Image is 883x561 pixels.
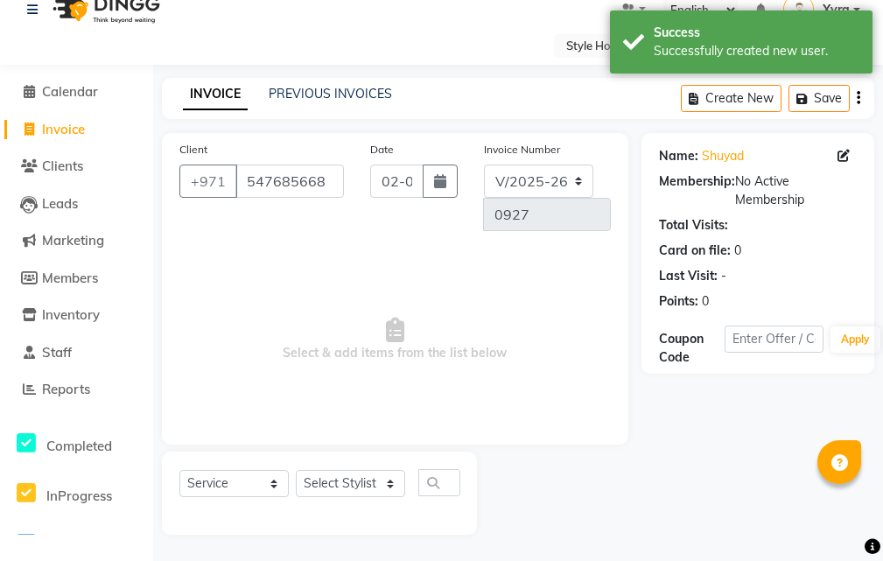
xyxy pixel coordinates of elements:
[179,165,237,198] button: +971
[235,165,344,198] input: Search by Name/Mobile/Email/Code
[179,252,611,427] span: Select & add items from the list below
[725,326,823,353] input: Enter Offer / Coupon Code
[659,172,735,209] div: Membership:
[4,380,149,400] a: Reports
[4,194,149,214] a: Leads
[42,306,100,323] span: Inventory
[42,121,85,137] span: Invoice
[788,85,850,112] button: Save
[654,42,859,60] div: Successfully created new user.
[183,79,248,110] a: INVOICE
[734,242,741,260] div: 0
[42,83,98,100] span: Calendar
[42,158,83,174] span: Clients
[659,147,698,165] div: Name:
[4,82,149,102] a: Calendar
[4,231,149,251] a: Marketing
[702,147,744,165] a: Shuyad
[823,1,850,19] span: Xyra
[179,142,207,158] label: Client
[654,24,859,42] div: Success
[42,381,90,397] span: Reports
[484,142,560,158] label: Invoice Number
[4,269,149,289] a: Members
[659,330,725,367] div: Coupon Code
[46,438,112,454] span: Completed
[4,157,149,177] a: Clients
[42,270,98,286] span: Members
[418,469,460,496] input: Search or Scan
[269,86,392,102] a: PREVIOUS INVOICES
[659,242,731,260] div: Card on file:
[830,326,880,353] button: Apply
[721,267,726,285] div: -
[42,195,78,212] span: Leads
[46,487,112,504] span: InProgress
[42,232,104,249] span: Marketing
[42,344,72,361] span: Staff
[370,142,394,158] label: Date
[659,292,698,311] div: Points:
[659,172,857,209] div: No Active Membership
[4,120,149,140] a: Invoice
[4,305,149,326] a: Inventory
[659,267,718,285] div: Last Visit:
[681,85,781,112] button: Create New
[659,216,728,235] div: Total Visits:
[4,343,149,363] a: Staff
[702,292,709,311] div: 0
